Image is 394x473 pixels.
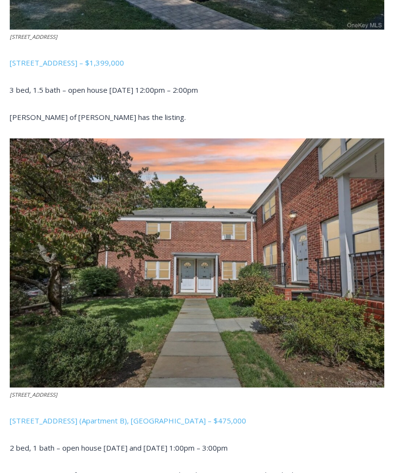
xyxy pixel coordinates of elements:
p: 3 bed, 1.5 bath – open house [DATE] 12:00pm – 2:00pm [10,84,384,96]
div: Face Painting [102,29,139,80]
div: / [109,82,111,92]
a: [PERSON_NAME] Read Sanctuary Fall Fest: [DATE] [0,97,145,121]
a: [STREET_ADDRESS] – $1,399,000 [10,58,124,68]
div: 6 [114,82,118,92]
p: [PERSON_NAME] of [PERSON_NAME] has the listing. [10,112,384,123]
figcaption: [STREET_ADDRESS] [10,391,384,400]
figcaption: [STREET_ADDRESS] [10,33,384,42]
img: 24 Wappanocca Ave (Apartment B), Rye [10,139,384,388]
a: [STREET_ADDRESS] (Apartment B), [GEOGRAPHIC_DATA] – $475,000 [10,416,246,426]
div: 3 [102,82,107,92]
h4: [PERSON_NAME] Read Sanctuary Fall Fest: [DATE] [8,98,129,120]
p: 2 bed, 1 bath – open house [DATE] and [DATE] 1:00pm – 3:00pm [10,442,384,454]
